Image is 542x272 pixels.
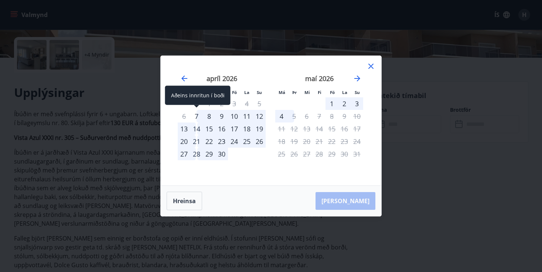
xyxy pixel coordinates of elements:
td: Not available. sunnudagur, 10. maí 2026 [351,110,363,122]
div: Aðeins innritun í boði [165,86,231,105]
div: Aðeins útritun í boði [288,110,300,122]
td: Choose sunnudagur, 19. apríl 2026 as your check-in date. It’s available. [253,122,266,135]
td: Not available. laugardagur, 4. apríl 2026 [241,97,253,110]
td: Choose föstudagur, 17. apríl 2026 as your check-in date. It’s available. [228,122,241,135]
small: Su [355,90,360,95]
td: Not available. laugardagur, 9. maí 2026 [338,110,351,122]
div: 18 [241,122,253,135]
td: Not available. fimmtudagur, 21. maí 2026 [313,135,325,148]
div: 30 [215,148,228,160]
strong: apríl 2026 [207,74,237,83]
td: Choose miðvikudagur, 15. apríl 2026 as your check-in date. It’s available. [203,122,215,135]
div: 11 [241,110,253,122]
td: Choose sunnudagur, 12. apríl 2026 as your check-in date. It’s available. [253,110,266,122]
div: 2 [338,97,351,110]
small: Þr [292,90,297,95]
td: Choose laugardagur, 11. apríl 2026 as your check-in date. It’s available. [241,110,253,122]
td: Not available. föstudagur, 8. maí 2026 [325,110,338,122]
td: Not available. þriðjudagur, 12. maí 2026 [288,122,300,135]
td: Choose fimmtudagur, 9. apríl 2026 as your check-in date. It’s available. [215,110,228,122]
td: Choose föstudagur, 1. maí 2026 as your check-in date. It’s available. [325,97,338,110]
td: Not available. sunnudagur, 31. maí 2026 [351,148,363,160]
td: Choose miðvikudagur, 29. apríl 2026 as your check-in date. It’s available. [203,148,215,160]
td: Not available. miðvikudagur, 27. maí 2026 [300,148,313,160]
td: Choose mánudagur, 4. maí 2026 as your check-in date. It’s available. [275,110,288,122]
td: Not available. laugardagur, 30. maí 2026 [338,148,351,160]
td: Choose miðvikudagur, 8. apríl 2026 as your check-in date. It’s available. [203,110,215,122]
td: Choose þriðjudagur, 21. apríl 2026 as your check-in date. It’s available. [190,135,203,148]
td: Not available. laugardagur, 23. maí 2026 [338,135,351,148]
td: Not available. miðvikudagur, 6. maí 2026 [300,110,313,122]
td: Not available. föstudagur, 3. apríl 2026 [228,97,241,110]
td: Not available. þriðjudagur, 5. maí 2026 [288,110,300,122]
div: 25 [241,135,253,148]
div: 21 [190,135,203,148]
td: Not available. fimmtudagur, 14. maí 2026 [313,122,325,135]
div: 1 [325,97,338,110]
div: 19 [253,122,266,135]
small: Mi [304,90,310,95]
small: Fö [330,90,335,95]
div: Move backward to switch to the previous month. [180,74,189,83]
div: 8 [203,110,215,122]
td: Not available. þriðjudagur, 19. maí 2026 [288,135,300,148]
td: Choose mánudagur, 27. apríl 2026 as your check-in date. It’s available. [178,148,190,160]
div: 27 [178,148,190,160]
div: 3 [351,97,363,110]
td: Not available. sunnudagur, 5. apríl 2026 [253,97,266,110]
td: Choose fimmtudagur, 30. apríl 2026 as your check-in date. It’s available. [215,148,228,160]
td: Choose þriðjudagur, 28. apríl 2026 as your check-in date. It’s available. [190,148,203,160]
td: Choose mánudagur, 20. apríl 2026 as your check-in date. It’s available. [178,135,190,148]
small: Su [257,90,262,95]
td: Not available. mánudagur, 18. maí 2026 [275,135,288,148]
td: Not available. föstudagur, 15. maí 2026 [325,122,338,135]
small: Fi [318,90,321,95]
small: Fö [232,90,237,95]
div: 28 [190,148,203,160]
td: Not available. þriðjudagur, 26. maí 2026 [288,148,300,160]
td: Not available. laugardagur, 16. maí 2026 [338,122,351,135]
td: Choose föstudagur, 24. apríl 2026 as your check-in date. It’s available. [228,135,241,148]
small: La [244,90,249,95]
td: Choose laugardagur, 18. apríl 2026 as your check-in date. It’s available. [241,122,253,135]
td: Not available. miðvikudagur, 13. maí 2026 [300,122,313,135]
td: Not available. föstudagur, 29. maí 2026 [325,148,338,160]
div: 13 [178,122,190,135]
div: 16 [215,122,228,135]
td: Not available. mánudagur, 25. maí 2026 [275,148,288,160]
td: Not available. mánudagur, 6. apríl 2026 [178,110,190,122]
div: 4 [275,110,288,122]
small: La [342,90,347,95]
div: 10 [228,110,241,122]
div: 15 [203,122,215,135]
small: Má [279,90,285,95]
td: Choose þriðjudagur, 14. apríl 2026 as your check-in date. It’s available. [190,122,203,135]
div: 12 [253,110,266,122]
td: Choose miðvikudagur, 22. apríl 2026 as your check-in date. It’s available. [203,135,215,148]
td: Not available. sunnudagur, 24. maí 2026 [351,135,363,148]
td: Choose laugardagur, 2. maí 2026 as your check-in date. It’s available. [338,97,351,110]
td: Choose sunnudagur, 26. apríl 2026 as your check-in date. It’s available. [253,135,266,148]
td: Choose föstudagur, 10. apríl 2026 as your check-in date. It’s available. [228,110,241,122]
td: Not available. miðvikudagur, 20. maí 2026 [300,135,313,148]
td: Choose mánudagur, 13. apríl 2026 as your check-in date. It’s available. [178,122,190,135]
div: 23 [215,135,228,148]
div: 22 [203,135,215,148]
div: 9 [215,110,228,122]
div: 17 [228,122,241,135]
td: Not available. mánudagur, 11. maí 2026 [275,122,288,135]
td: Choose sunnudagur, 3. maí 2026 as your check-in date. It’s available. [351,97,363,110]
strong: maí 2026 [305,74,334,83]
td: Not available. fimmtudagur, 7. maí 2026 [313,110,325,122]
td: Choose fimmtudagur, 16. apríl 2026 as your check-in date. It’s available. [215,122,228,135]
div: 26 [253,135,266,148]
div: Calendar [170,65,372,177]
div: 29 [203,148,215,160]
div: Move forward to switch to the next month. [353,74,362,83]
div: Aðeins innritun í boði [190,110,203,122]
td: Choose fimmtudagur, 23. apríl 2026 as your check-in date. It’s available. [215,135,228,148]
td: Choose laugardagur, 25. apríl 2026 as your check-in date. It’s available. [241,135,253,148]
div: 20 [178,135,190,148]
div: 14 [190,122,203,135]
td: Not available. fimmtudagur, 28. maí 2026 [313,148,325,160]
